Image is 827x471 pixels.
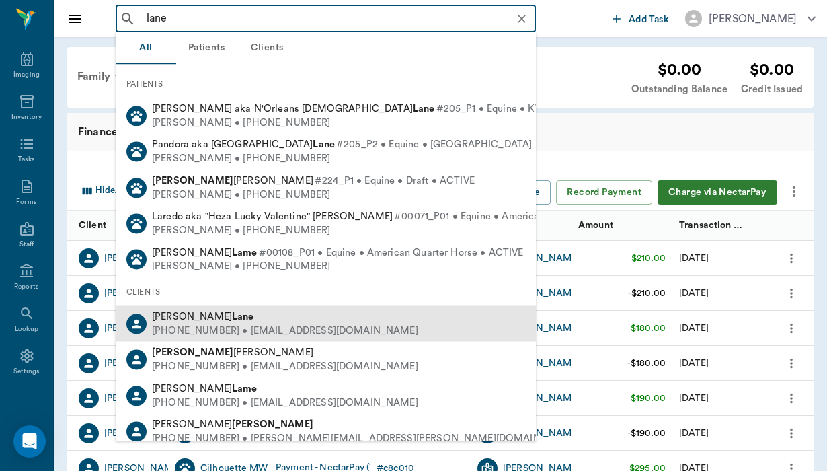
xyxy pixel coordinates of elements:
span: [PERSON_NAME] [152,383,258,393]
div: [PERSON_NAME] • [PHONE_NUMBER] [152,188,475,202]
a: [PERSON_NAME] [503,392,580,405]
span: [PERSON_NAME] [152,419,313,429]
div: [PHONE_NUMBER] • [EMAIL_ADDRESS][DOMAIN_NAME] [152,324,418,338]
b: Lane [232,312,254,322]
a: [PERSON_NAME] [104,427,182,440]
b: Lame [232,247,258,257]
button: more [783,180,805,203]
div: Staff [19,240,34,250]
span: #224_P1 • Equine • Draft • ACTIVE [315,174,475,188]
div: -$190.00 [627,427,666,440]
span: [PERSON_NAME] [152,247,258,257]
a: [PERSON_NAME] [104,322,182,335]
b: [PERSON_NAME] [152,175,233,185]
div: 06/17/25 [679,392,709,405]
span: [PERSON_NAME] aka N'Orleans [DEMOGRAPHIC_DATA] [152,104,435,114]
div: 08/04/25 [679,322,709,335]
span: Finances: [78,124,126,140]
a: [PERSON_NAME] [104,252,182,265]
div: Imaging [13,70,40,80]
div: -$210.00 [628,287,666,300]
b: Lane [413,104,435,114]
div: 08/03/25 [679,357,709,370]
span: [PERSON_NAME] [152,175,313,185]
div: $0.00 [741,58,803,82]
button: more [781,247,802,270]
div: $0.00 [631,58,727,82]
div: Lookup [15,324,38,334]
div: Tasks [18,155,35,165]
a: [PERSON_NAME] [104,392,182,405]
span: #00071_P01 • Equine • American Paint Horse • ACTIVE [394,210,647,224]
b: [PERSON_NAME] [152,347,233,357]
span: Pandora aka [GEOGRAPHIC_DATA] [152,139,335,149]
button: Close drawer [62,5,89,32]
input: Search [141,9,532,28]
div: [PERSON_NAME] • [PHONE_NUMBER] [152,260,524,274]
a: [PERSON_NAME] [503,427,580,440]
button: more [781,352,802,375]
div: [PHONE_NUMBER] • [PERSON_NAME][EMAIL_ADDRESS][PERSON_NAME][DOMAIN_NAME] [152,431,578,445]
button: Sort [547,216,566,235]
div: Credit Issued [741,82,803,97]
a: [PERSON_NAME] [503,322,580,335]
button: Clients [237,32,297,65]
div: Client [67,211,168,241]
div: $190.00 [631,392,666,405]
div: Settings [13,367,40,377]
div: Outstanding Balance [631,82,727,97]
div: [PERSON_NAME] [709,11,797,27]
div: Forms [16,197,36,207]
div: 08/15/25 [679,252,709,265]
a: [PERSON_NAME] [104,357,182,370]
div: Reports [14,282,39,292]
button: Patients [176,32,237,65]
button: more [781,387,802,410]
div: Client [79,207,106,244]
button: Charge via NectarPay [658,180,777,205]
button: Sort [791,216,810,235]
div: [PERSON_NAME] • [PHONE_NUMBER] [152,223,647,238]
button: more [781,282,802,305]
div: 08/09/25 [679,287,709,300]
a: [PERSON_NAME] [104,287,182,300]
div: [PERSON_NAME] [503,252,580,265]
div: Open Intercom Messenger [13,425,46,458]
span: #205_P2 • Equine • [GEOGRAPHIC_DATA] • ACTIVE [336,138,578,152]
div: -$180.00 [627,357,666,370]
div: PATIENTS [116,70,536,98]
div: Amount [578,207,613,244]
a: [PERSON_NAME] [503,287,580,300]
span: [PERSON_NAME] [152,347,313,357]
button: Clear [512,9,531,28]
div: Inventory [11,112,42,122]
button: [PERSON_NAME] [674,6,826,31]
b: Lame [232,383,258,393]
b: Lane [313,139,335,149]
span: Laredo aka "Heza Lucky Valentine" [PERSON_NAME] [152,211,393,221]
div: CLIENTS [116,278,536,306]
div: [PHONE_NUMBER] • [EMAIL_ADDRESS][DOMAIN_NAME] [152,360,418,374]
span: #00108_P01 • Equine • American Quarter Horse • ACTIVE [259,246,524,260]
span: [PERSON_NAME] [152,312,254,322]
div: $210.00 [631,252,666,265]
div: [PERSON_NAME] • [PHONE_NUMBER] [152,116,688,130]
span: #205_P1 • Equine • KWPN Dutch Warmblood • ACTIVE [436,102,688,116]
button: Add Task [607,6,674,31]
div: 06/11/25 [679,427,709,440]
div: Transaction Date [679,207,746,244]
button: Record Payment [556,180,652,205]
button: Sort [749,216,768,235]
div: Amount [572,211,672,241]
div: [PHONE_NUMBER] • [EMAIL_ADDRESS][DOMAIN_NAME] [152,396,418,410]
a: [PERSON_NAME] [503,357,580,370]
